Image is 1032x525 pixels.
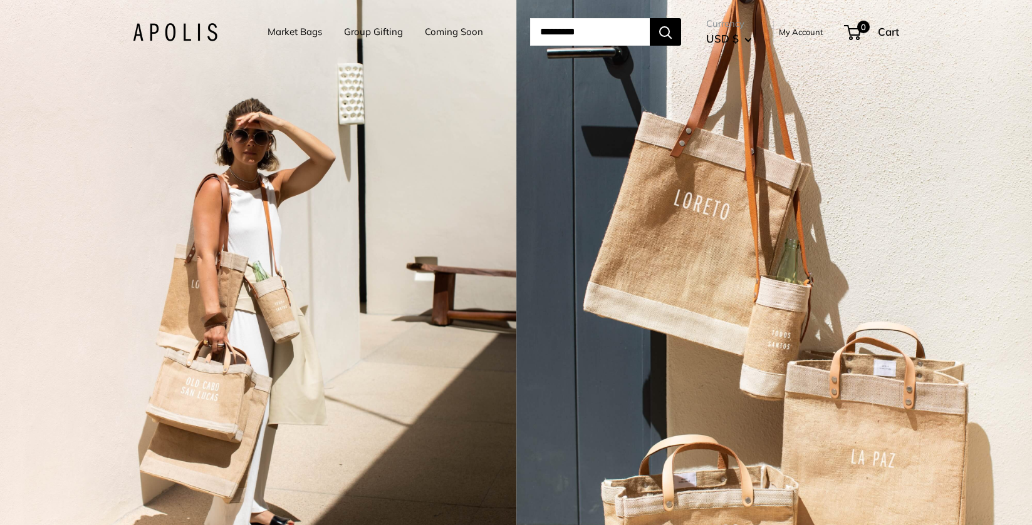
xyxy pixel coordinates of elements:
a: 0 Cart [845,22,899,42]
a: Market Bags [268,23,322,41]
a: Group Gifting [344,23,403,41]
span: Cart [878,25,899,38]
a: My Account [779,24,823,39]
a: Coming Soon [425,23,483,41]
button: Search [650,18,681,46]
span: 0 [857,21,870,33]
button: USD $ [706,29,752,49]
input: Search... [530,18,650,46]
img: Apolis [133,23,217,41]
span: Currency [706,15,752,33]
span: USD $ [706,32,739,45]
